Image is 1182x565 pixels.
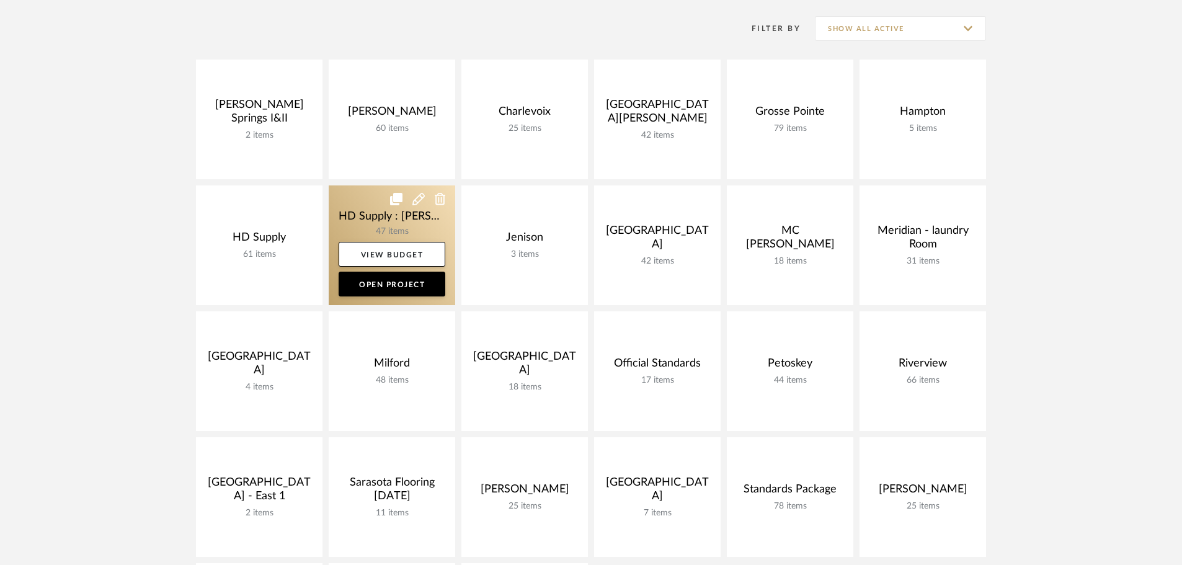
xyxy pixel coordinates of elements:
[471,483,578,501] div: [PERSON_NAME]
[339,242,445,267] a: View Budget
[737,256,843,267] div: 18 items
[604,375,711,386] div: 17 items
[869,357,976,375] div: Riverview
[339,105,445,123] div: [PERSON_NAME]
[206,130,313,141] div: 2 items
[737,123,843,134] div: 79 items
[206,98,313,130] div: [PERSON_NAME] Springs I&II
[339,357,445,375] div: Milford
[869,483,976,501] div: [PERSON_NAME]
[206,508,313,518] div: 2 items
[735,22,801,35] div: Filter By
[737,224,843,256] div: MC [PERSON_NAME]
[604,476,711,508] div: [GEOGRAPHIC_DATA]
[206,382,313,393] div: 4 items
[339,375,445,386] div: 48 items
[869,224,976,256] div: Meridian - laundry Room
[339,476,445,508] div: Sarasota Flooring [DATE]
[869,123,976,134] div: 5 items
[471,249,578,260] div: 3 items
[471,105,578,123] div: Charlevoix
[471,350,578,382] div: [GEOGRAPHIC_DATA]
[604,256,711,267] div: 42 items
[471,231,578,249] div: Jenison
[206,476,313,508] div: [GEOGRAPHIC_DATA] - East 1
[869,105,976,123] div: Hampton
[471,382,578,393] div: 18 items
[737,357,843,375] div: Petoskey
[339,272,445,296] a: Open Project
[737,105,843,123] div: Grosse Pointe
[604,357,711,375] div: Official Standards
[604,98,711,130] div: [GEOGRAPHIC_DATA][PERSON_NAME]
[737,501,843,512] div: 78 items
[869,256,976,267] div: 31 items
[471,123,578,134] div: 25 items
[206,231,313,249] div: HD Supply
[206,249,313,260] div: 61 items
[737,375,843,386] div: 44 items
[604,130,711,141] div: 42 items
[604,224,711,256] div: [GEOGRAPHIC_DATA]
[206,350,313,382] div: [GEOGRAPHIC_DATA]
[869,375,976,386] div: 66 items
[339,508,445,518] div: 11 items
[339,123,445,134] div: 60 items
[604,508,711,518] div: 7 items
[737,483,843,501] div: Standards Package
[869,501,976,512] div: 25 items
[471,501,578,512] div: 25 items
